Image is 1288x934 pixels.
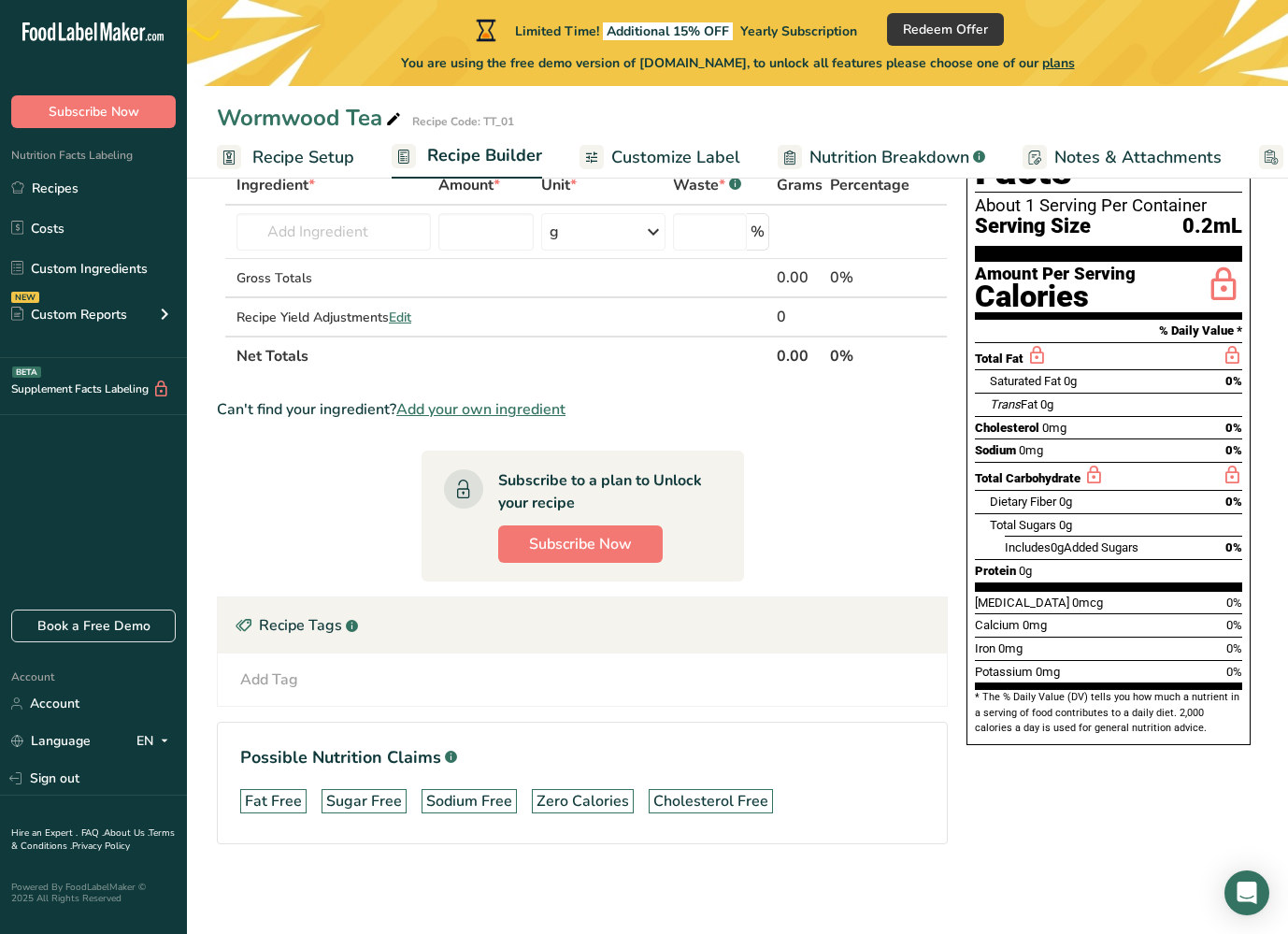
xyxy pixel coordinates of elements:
[1019,443,1043,457] span: 0mg
[11,725,91,757] a: Language
[975,266,1136,283] div: Amount Per Serving
[1023,137,1222,179] a: Notes & Attachments
[990,518,1056,532] span: Total Sugars
[653,790,768,812] div: Cholesterol Free
[498,525,663,563] button: Subscribe Now
[975,443,1016,457] span: Sodium
[236,308,431,327] div: Recipe Yield Adjustments
[1072,596,1103,610] span: 0mcg
[1023,618,1047,632] span: 0mg
[778,137,985,179] a: Nutrition Breakdown
[826,336,913,375] th: 0%
[1225,374,1242,388] span: 0%
[975,665,1033,679] span: Potassium
[975,196,1242,215] div: About 1 Serving Per Container
[1036,665,1060,679] span: 0mg
[809,145,969,170] span: Nutrition Breakdown
[975,352,1023,366] span: Total Fat
[611,145,740,170] span: Customize Label
[550,221,559,243] div: g
[1225,443,1242,457] span: 0%
[975,421,1039,435] span: Cholesterol
[11,305,127,324] div: Custom Reports
[11,610,176,642] a: Book a Free Demo
[72,840,130,853] a: Privacy Policy
[529,533,632,555] span: Subscribe Now
[975,596,1069,610] span: [MEDICAL_DATA]
[412,113,514,130] div: Recipe Code: TT_01
[104,826,149,840] a: About Us .
[1225,495,1242,509] span: 0%
[1042,421,1066,435] span: 0mg
[236,174,315,196] span: Ingredient
[1051,540,1064,554] span: 0g
[541,174,577,196] span: Unit
[990,495,1056,509] span: Dietary Fiber
[1059,495,1072,509] span: 0g
[136,730,176,753] div: EN
[49,102,139,122] span: Subscribe Now
[426,790,512,812] div: Sodium Free
[240,668,298,691] div: Add Tag
[11,826,78,840] a: Hire an Expert .
[975,107,1242,193] h1: Nutrition Facts
[11,292,39,303] div: NEW
[240,745,924,770] h1: Possible Nutrition Claims
[218,597,947,654] div: Recipe Tags
[975,641,995,655] span: Iron
[472,19,857,41] div: Limited Time!
[245,790,302,812] div: Fat Free
[81,826,104,840] a: FAQ .
[777,174,823,196] span: Grams
[233,336,773,375] th: Net Totals
[998,641,1023,655] span: 0mg
[975,320,1242,342] section: % Daily Value *
[975,690,1242,736] section: * The % Daily Value (DV) tells you how much a nutrient in a serving of food contributes to a dail...
[975,283,1136,310] div: Calories
[1182,215,1242,238] span: 0.2mL
[537,790,629,812] div: Zero Calories
[1005,540,1138,554] span: Includes Added Sugars
[1064,374,1077,388] span: 0g
[603,22,733,40] span: Additional 15% OFF
[1054,145,1222,170] span: Notes & Attachments
[777,266,823,289] div: 0.00
[236,268,431,288] div: Gross Totals
[1226,641,1242,655] span: 0%
[990,374,1061,388] span: Saturated Fat
[1225,540,1242,554] span: 0%
[326,790,402,812] div: Sugar Free
[401,53,1075,73] span: You are using the free demo version of [DOMAIN_NAME], to unlock all features please choose one of...
[427,143,542,168] span: Recipe Builder
[975,618,1020,632] span: Calcium
[990,397,1038,411] span: Fat
[252,145,354,170] span: Recipe Setup
[580,137,740,179] a: Customize Label
[773,336,826,375] th: 0.00
[217,101,405,135] div: Wormwood Tea
[975,215,1091,238] span: Serving Size
[498,469,707,514] div: Subscribe to a plan to Unlock your recipe
[975,564,1016,578] span: Protein
[11,826,175,853] a: Terms & Conditions .
[975,471,1080,485] span: Total Carbohydrate
[830,266,909,289] div: 0%
[12,366,41,378] div: BETA
[903,20,988,39] span: Redeem Offer
[1040,397,1053,411] span: 0g
[1224,870,1269,915] div: Open Intercom Messenger
[830,174,909,196] span: Percentage
[217,398,948,421] div: Can't find your ingredient?
[11,95,176,128] button: Subscribe Now
[1226,596,1242,610] span: 0%
[887,13,1004,46] button: Redeem Offer
[396,398,565,421] span: Add your own ingredient
[11,882,176,904] div: Powered By FoodLabelMaker © 2025 All Rights Reserved
[673,174,741,196] div: Waste
[740,22,857,40] span: Yearly Subscription
[1225,421,1242,435] span: 0%
[1226,665,1242,679] span: 0%
[392,135,542,180] a: Recipe Builder
[777,306,823,328] div: 0
[1019,564,1032,578] span: 0g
